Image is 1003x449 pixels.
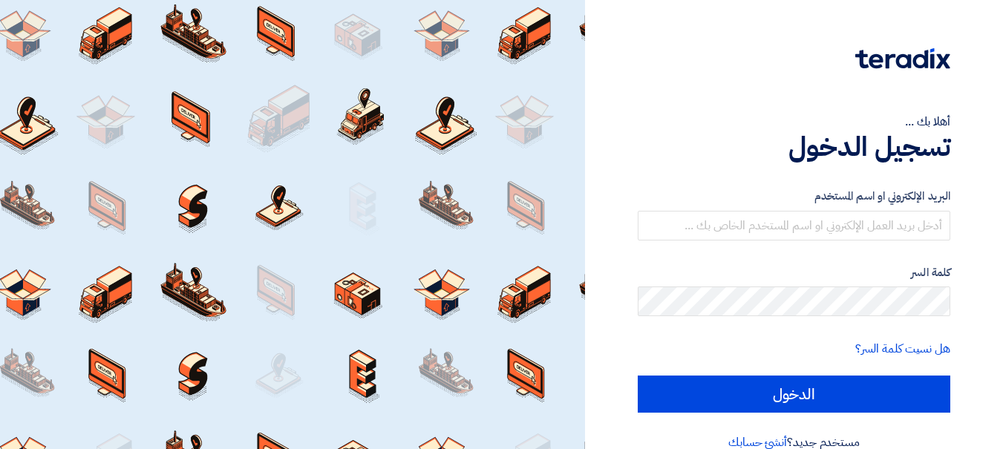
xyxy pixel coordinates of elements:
label: كلمة السر [638,264,950,281]
input: أدخل بريد العمل الإلكتروني او اسم المستخدم الخاص بك ... [638,211,950,240]
h1: تسجيل الدخول [638,131,950,163]
label: البريد الإلكتروني او اسم المستخدم [638,188,950,205]
input: الدخول [638,376,950,413]
a: هل نسيت كلمة السر؟ [855,340,950,358]
img: Teradix logo [855,48,950,69]
div: أهلا بك ... [638,113,950,131]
